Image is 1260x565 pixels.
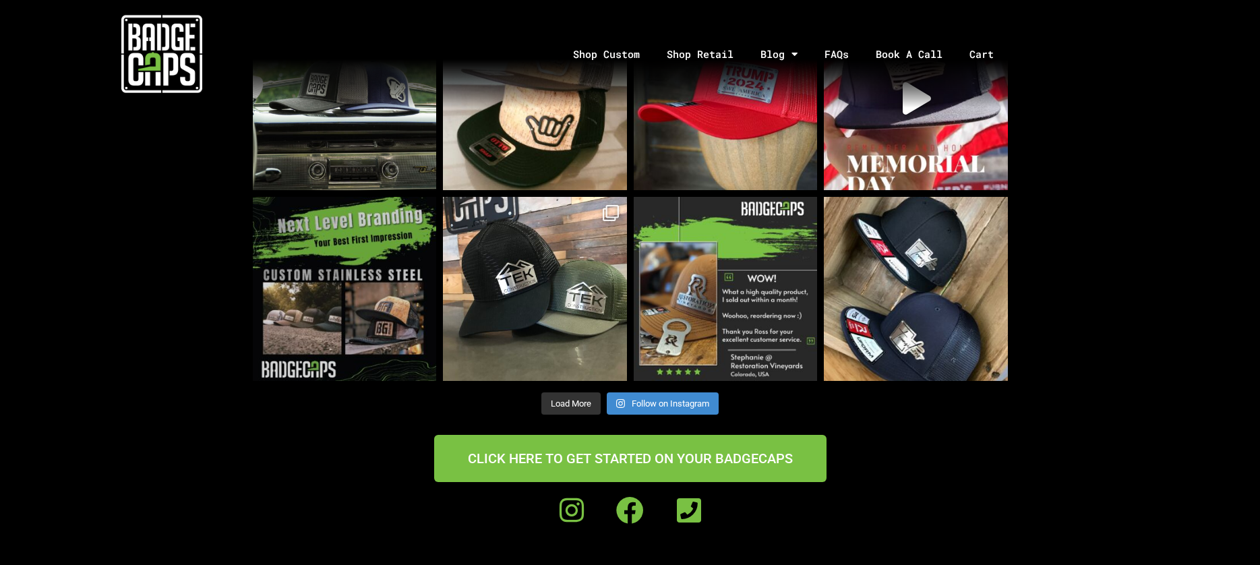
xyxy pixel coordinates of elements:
span: CLICK HERE TO GET STARTED ON YOUR BADGECAPS [468,452,793,465]
a: Shop Retail [653,19,747,90]
img: Does Your Brand Need It's Own Custom Stainless Steel BadgeCaps? 👀🧢 Order now and invest in qualit... [443,197,627,381]
a: CLICK HERE TO GET STARTED ON YOUR BADGECAPS [434,435,827,482]
a: Cart [956,19,1024,90]
img: BadgeCaps team of designers will work with you to create hats that are uniquely YOU for your busi... [253,197,437,381]
svg: Instagram [616,398,625,409]
img: badgecaps white logo with green acccent [121,13,202,94]
span: Load More [551,398,591,409]
a: Shop Custom [560,19,653,90]
a: Blog [747,19,811,90]
a: Instagram Follow on Instagram [607,392,719,415]
span: Follow on Instagram [632,398,709,409]
iframe: Chat Widget [1193,500,1260,565]
img: BadgeCaps 🤝 Brands who know that 1st impressions are everything! 📸 @transitionwfs Transitions Win... [824,197,1008,381]
svg: Clone [603,205,619,221]
a: Clone [443,197,627,381]
a: Book A Call [862,19,956,90]
nav: Menu [324,19,1260,90]
img: We are so thankful for our wonderful clients! You are the best! 🤩🙌 Restoration Vineyards [634,197,818,381]
a: FAQs [811,19,862,90]
button: Load More [541,392,601,415]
